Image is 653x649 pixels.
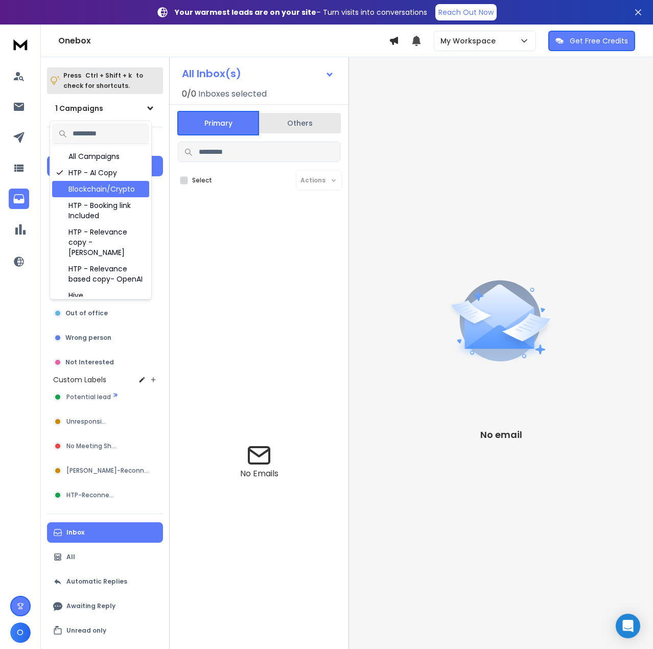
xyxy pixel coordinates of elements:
[10,35,31,54] img: logo
[52,148,149,165] div: All Campaigns
[438,7,494,17] p: Reach Out Now
[52,181,149,197] div: Blockchain/Crypto
[440,36,500,46] p: My Workspace
[175,7,316,17] strong: Your warmest leads are on your site
[66,627,106,635] p: Unread only
[182,68,241,79] h1: All Inbox(s)
[52,224,149,261] div: HTP - Relevance copy - [PERSON_NAME]
[66,418,109,426] span: Unresponsive
[53,375,106,385] h3: Custom Labels
[198,88,267,100] h3: Inboxes selected
[480,428,522,442] p: No email
[66,491,115,499] span: HTP-Reconnect
[52,261,149,287] div: HTP - Relevance based copy- OpenAI
[259,112,341,134] button: Others
[66,528,84,537] p: Inbox
[63,71,143,91] p: Press to check for shortcuts.
[58,35,389,47] h1: Onebox
[66,553,75,561] p: All
[616,614,640,638] div: Open Intercom Messenger
[55,103,103,113] h1: 1 Campaigns
[66,393,111,401] span: Potential lead
[65,334,111,342] p: Wrong person
[66,602,115,610] p: Awaiting Reply
[65,309,108,317] p: Out of office
[192,176,212,184] label: Select
[52,197,149,224] div: HTP - Booking link Included
[182,88,196,100] span: 0 / 0
[570,36,628,46] p: Get Free Credits
[177,111,259,135] button: Primary
[47,135,163,150] h3: Filters
[66,442,120,450] span: No Meeting Show
[52,165,149,181] div: HTP - AI Copy
[10,622,31,643] span: O
[66,577,127,586] p: Automatic Replies
[240,468,278,480] p: No Emails
[175,7,427,17] p: – Turn visits into conversations
[84,69,133,81] span: Ctrl + Shift + k
[66,467,152,475] span: [PERSON_NAME]-Reconnect
[52,287,149,304] div: Hive
[65,358,114,366] p: Not Interested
